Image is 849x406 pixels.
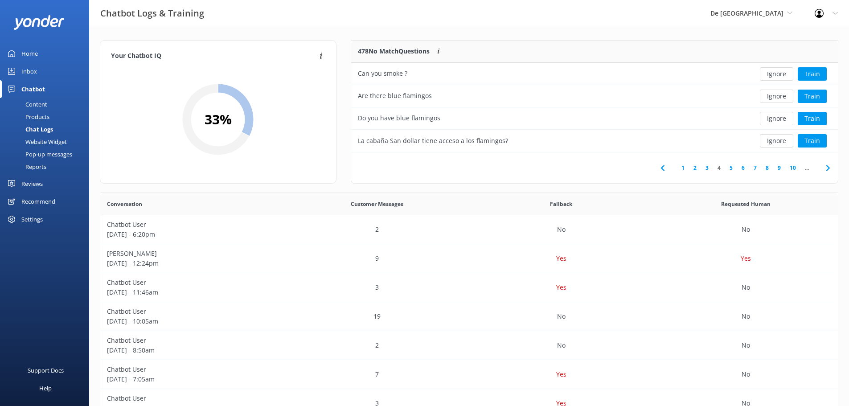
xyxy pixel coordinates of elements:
p: No [742,225,750,234]
p: No [742,340,750,350]
span: ... [800,164,813,172]
button: Train [798,90,827,103]
a: Pop-up messages [5,148,89,160]
a: Chat Logs [5,123,89,135]
p: 9 [375,254,379,263]
div: Settings [21,210,43,228]
div: row [100,215,838,244]
p: [PERSON_NAME] [107,249,278,258]
h4: Your Chatbot IQ [111,51,317,61]
div: Reviews [21,175,43,193]
a: 6 [737,164,749,172]
a: 1 [677,164,689,172]
div: Support Docs [28,361,64,379]
div: Chatbot [21,80,45,98]
p: [DATE] - 10:05am [107,316,278,326]
p: [DATE] - 6:20pm [107,230,278,239]
p: 478 No Match Questions [358,46,430,56]
div: row [351,107,838,130]
p: No [742,369,750,379]
p: No [742,283,750,292]
img: yonder-white-logo.png [13,15,65,30]
button: Ignore [760,67,793,81]
a: 7 [749,164,761,172]
p: [DATE] - 8:50am [107,345,278,355]
span: Requested Human [721,200,771,208]
a: 10 [785,164,800,172]
p: 3 [375,283,379,292]
p: [DATE] - 7:05am [107,374,278,384]
div: row [100,302,838,331]
a: Content [5,98,89,111]
a: Website Widget [5,135,89,148]
div: Chat Logs [5,123,53,135]
div: La cabaña San dollar tiene acceso a los flamingos? [358,136,508,146]
h2: 33 % [205,109,232,130]
div: Products [5,111,49,123]
button: Train [798,67,827,81]
div: Website Widget [5,135,67,148]
div: Pop-up messages [5,148,72,160]
div: Recommend [21,193,55,210]
a: Reports [5,160,89,173]
button: Ignore [760,90,793,103]
span: Customer Messages [351,200,403,208]
div: Are there blue flamingos [358,91,432,101]
button: Ignore [760,134,793,148]
p: No [557,312,566,321]
button: Ignore [760,112,793,125]
p: 19 [373,312,381,321]
p: Yes [556,369,566,379]
p: 2 [375,340,379,350]
p: Chatbot User [107,220,278,230]
div: Inbox [21,62,37,80]
div: row [100,331,838,360]
div: Reports [5,160,46,173]
div: row [100,360,838,389]
span: Conversation [107,200,142,208]
div: row [351,130,838,152]
div: Can you smoke ? [358,69,407,78]
span: De [GEOGRAPHIC_DATA] [710,9,783,17]
div: Home [21,45,38,62]
p: Chatbot User [107,394,278,403]
p: 2 [375,225,379,234]
p: Chatbot User [107,278,278,287]
p: Yes [741,254,751,263]
a: 2 [689,164,701,172]
p: Yes [556,283,566,292]
p: Chatbot User [107,365,278,374]
div: row [351,63,838,85]
div: row [351,85,838,107]
a: 9 [773,164,785,172]
a: 8 [761,164,773,172]
a: Products [5,111,89,123]
button: Train [798,134,827,148]
p: No [742,312,750,321]
a: 4 [713,164,725,172]
p: Chatbot User [107,307,278,316]
div: Help [39,379,52,397]
button: Train [798,112,827,125]
p: Chatbot User [107,336,278,345]
a: 3 [701,164,713,172]
p: 7 [375,369,379,379]
div: row [100,273,838,302]
div: Content [5,98,47,111]
p: Yes [556,254,566,263]
div: Do you have blue flamingos [358,113,440,123]
div: row [100,244,838,273]
p: [DATE] - 11:46am [107,287,278,297]
p: [DATE] - 12:24pm [107,258,278,268]
p: No [557,225,566,234]
span: Fallback [550,200,572,208]
a: 5 [725,164,737,172]
h3: Chatbot Logs & Training [100,6,204,21]
p: No [557,340,566,350]
div: grid [351,63,838,152]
